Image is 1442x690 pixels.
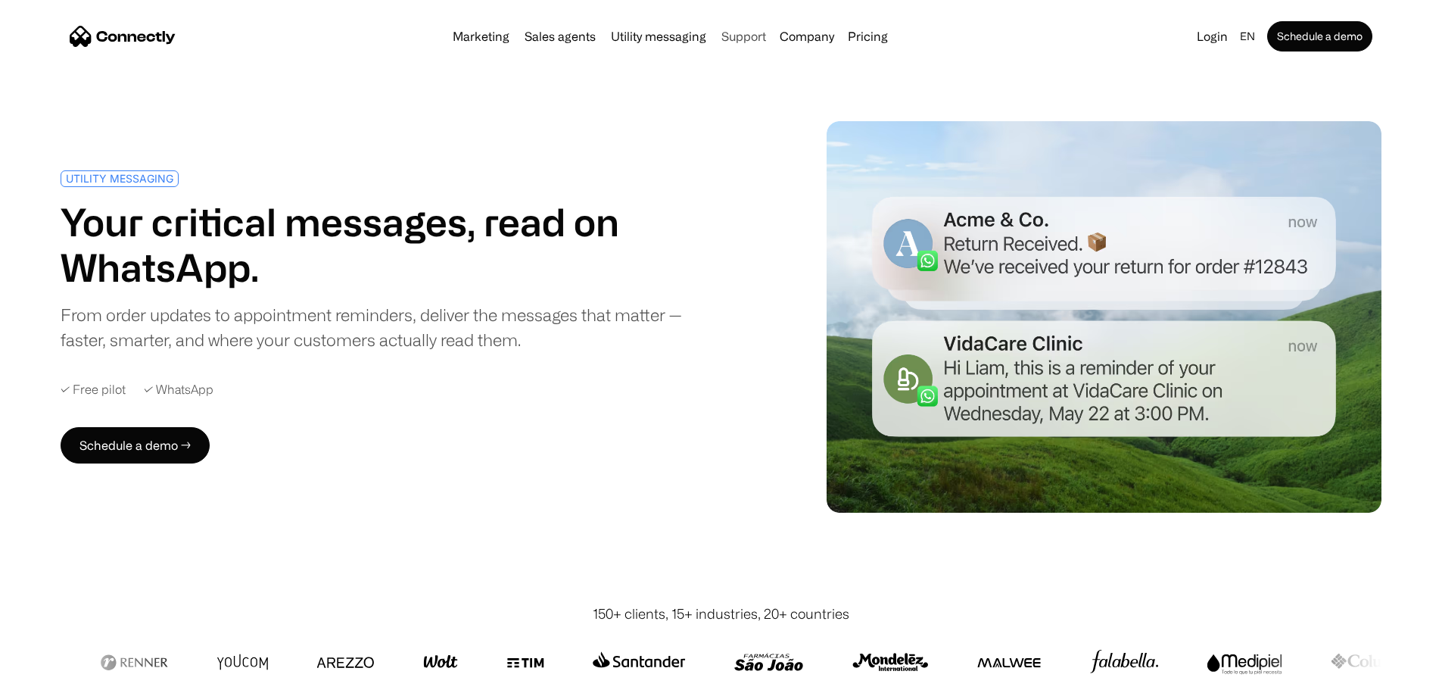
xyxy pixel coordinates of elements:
a: home [70,25,176,48]
a: Schedule a demo [1267,21,1372,52]
a: Pricing [842,30,894,42]
div: From order updates to appointment reminders, deliver the messages that matter — faster, smarter, ... [61,302,713,352]
a: Utility messaging [605,30,712,42]
ul: Language list [30,663,91,685]
div: en [1240,26,1255,47]
a: Login [1191,26,1234,47]
a: Marketing [447,30,515,42]
h1: Your critical messages, read on WhatsApp. [61,199,713,290]
div: ✓ WhatsApp [144,382,213,397]
div: ✓ Free pilot [61,382,126,397]
div: UTILITY MESSAGING [66,173,173,184]
div: Company [775,26,839,47]
a: Schedule a demo → [61,427,210,464]
a: Support [715,30,772,42]
div: Company [780,26,834,47]
aside: Language selected: English [15,662,91,685]
div: en [1234,26,1264,47]
div: 150+ clients, 15+ industries, 20+ countries [593,604,849,624]
a: Sales agents [519,30,602,42]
